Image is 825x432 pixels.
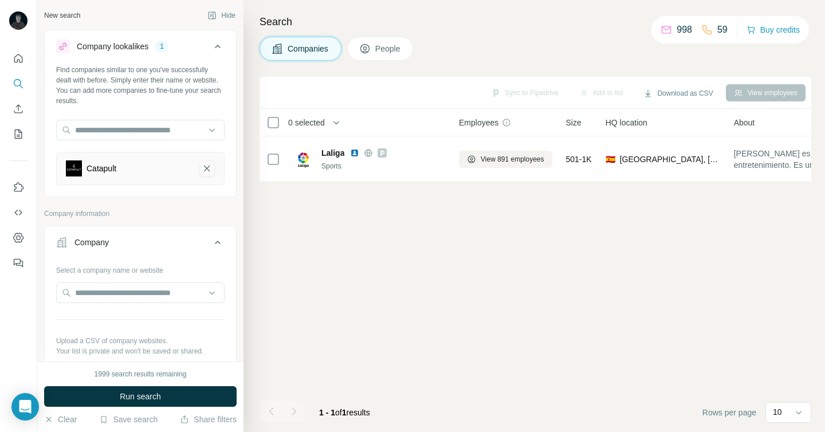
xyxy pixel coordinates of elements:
[566,154,592,165] span: 501-1K
[199,7,243,24] button: Hide
[375,43,402,54] span: People
[321,161,445,171] div: Sports
[773,406,782,418] p: 10
[566,117,582,128] span: Size
[9,124,27,144] button: My lists
[481,154,544,164] span: View 891 employees
[9,73,27,94] button: Search
[56,336,225,346] p: Upload a CSV of company websites.
[56,65,225,106] div: Find companies similar to one you've successfully dealt with before. Simply enter their name or w...
[120,391,161,402] span: Run search
[350,148,359,158] img: LinkedIn logo
[45,33,236,65] button: Company lookalikes1
[56,261,225,276] div: Select a company name or website
[44,209,237,219] p: Company information
[9,48,27,69] button: Quick start
[702,407,756,418] span: Rows per page
[321,147,344,159] span: Laliga
[606,117,647,128] span: HQ location
[66,160,82,176] img: Catapult-logo
[260,14,811,30] h4: Search
[342,408,347,417] span: 1
[288,43,329,54] span: Companies
[677,23,692,37] p: 998
[9,227,27,248] button: Dashboard
[459,117,498,128] span: Employees
[747,22,800,38] button: Buy credits
[99,414,158,425] button: Save search
[294,150,312,168] img: Logo of Laliga
[155,41,168,52] div: 1
[44,414,77,425] button: Clear
[199,160,215,176] button: Catapult-remove-button
[319,408,335,417] span: 1 - 1
[9,177,27,198] button: Use Surfe on LinkedIn
[45,229,236,261] button: Company
[11,393,39,421] div: Open Intercom Messenger
[620,154,720,165] span: [GEOGRAPHIC_DATA], [GEOGRAPHIC_DATA]|[GEOGRAPHIC_DATA]
[335,408,342,417] span: of
[635,85,721,102] button: Download as CSV
[44,10,80,21] div: New search
[56,346,225,356] p: Your list is private and won't be saved or shared.
[734,117,755,128] span: About
[9,253,27,273] button: Feedback
[9,11,27,30] img: Avatar
[180,414,237,425] button: Share filters
[606,154,615,165] span: 🇪🇸
[288,117,325,128] span: 0 selected
[459,151,552,168] button: View 891 employees
[319,408,370,417] span: results
[77,41,148,52] div: Company lookalikes
[95,369,187,379] div: 1999 search results remaining
[44,386,237,407] button: Run search
[87,163,116,174] div: Catapult
[717,23,728,37] p: 59
[9,202,27,223] button: Use Surfe API
[9,99,27,119] button: Enrich CSV
[74,237,109,248] div: Company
